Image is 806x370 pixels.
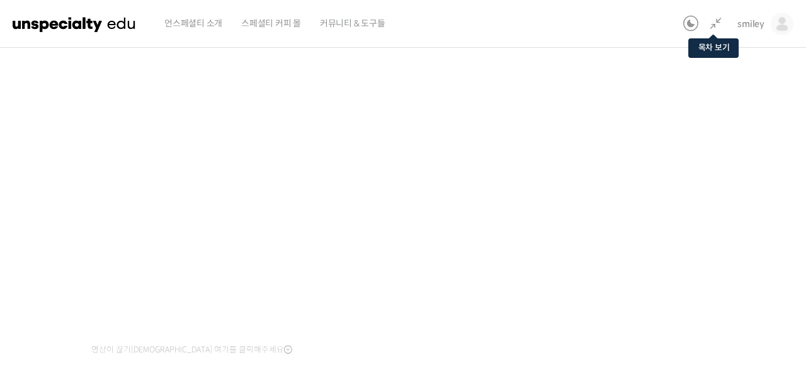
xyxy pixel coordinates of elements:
[4,266,83,297] a: 홈
[162,266,242,297] a: 설정
[115,285,130,295] span: 대화
[40,284,47,294] span: 홈
[91,345,292,355] span: 영상이 끊기[DEMOGRAPHIC_DATA] 여기를 클릭해주세요
[737,18,764,30] span: smiley
[195,284,210,294] span: 설정
[83,266,162,297] a: 대화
